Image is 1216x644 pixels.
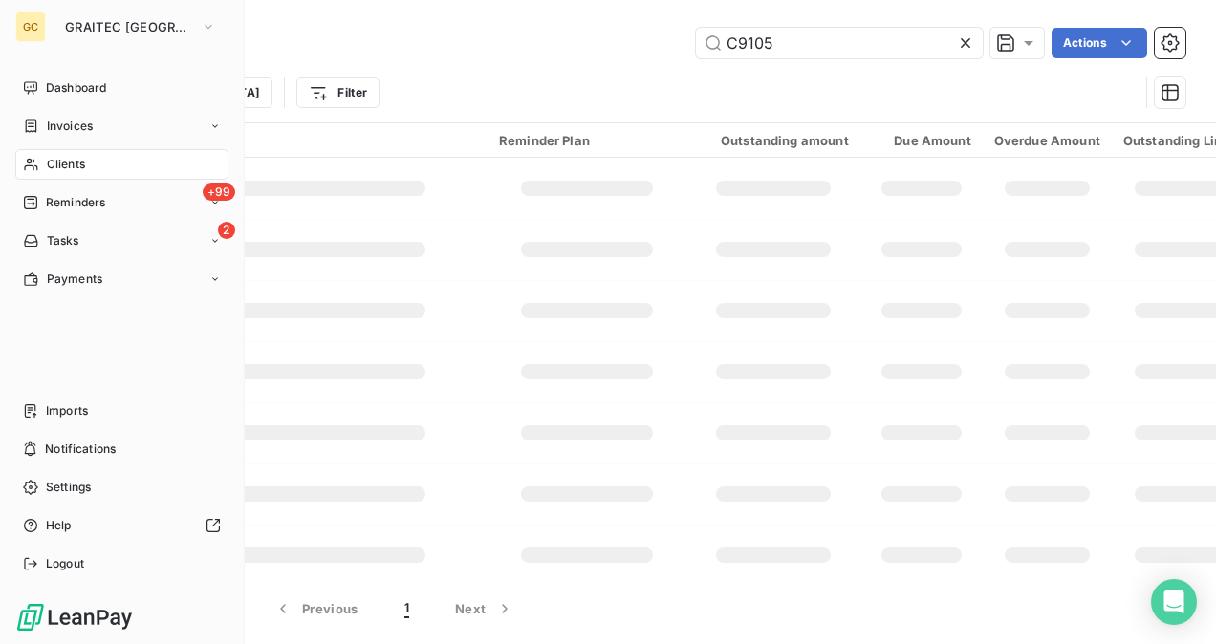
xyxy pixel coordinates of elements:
div: GC [15,11,46,42]
div: Open Intercom Messenger [1151,579,1197,625]
div: Due Amount [872,133,971,148]
div: Overdue Amount [994,133,1100,148]
span: Imports [46,402,88,419]
span: Settings [46,479,91,496]
span: Notifications [45,440,116,458]
span: +99 [203,183,235,201]
img: Logo LeanPay [15,602,134,633]
span: Payments [47,270,102,288]
input: Search [696,28,983,58]
a: Help [15,510,228,541]
button: Previous [250,589,381,629]
div: Outstanding amount [698,133,849,148]
span: GRAITEC [GEOGRAPHIC_DATA] [65,19,193,34]
span: Invoices [47,118,93,135]
span: Reminders [46,194,105,211]
span: Tasks [47,232,79,249]
button: Actions [1052,28,1147,58]
div: Reminder Plan [499,133,675,148]
span: Help [46,517,72,534]
span: Clients [47,156,85,173]
span: 2 [218,222,235,239]
span: Logout [46,555,84,572]
button: 1 [381,589,432,629]
span: Dashboard [46,79,106,97]
button: Next [432,589,537,629]
span: 1 [404,599,409,618]
button: Filter [296,77,380,108]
